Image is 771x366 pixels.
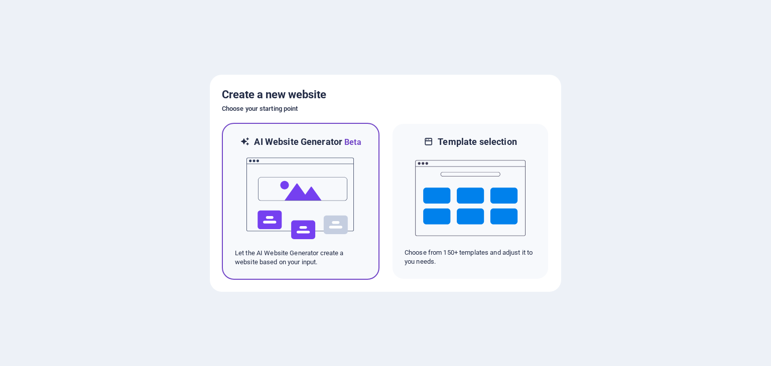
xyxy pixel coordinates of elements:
h6: Choose your starting point [222,103,549,115]
p: Choose from 150+ templates and adjust it to you needs. [405,248,536,266]
img: ai [245,148,356,249]
div: Template selectionChoose from 150+ templates and adjust it to you needs. [392,123,549,280]
h6: Template selection [438,136,517,148]
div: AI Website GeneratorBetaaiLet the AI Website Generator create a website based on your input. [222,123,379,280]
p: Let the AI Website Generator create a website based on your input. [235,249,366,267]
h6: AI Website Generator [254,136,361,148]
span: Beta [342,137,361,147]
h5: Create a new website [222,87,549,103]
